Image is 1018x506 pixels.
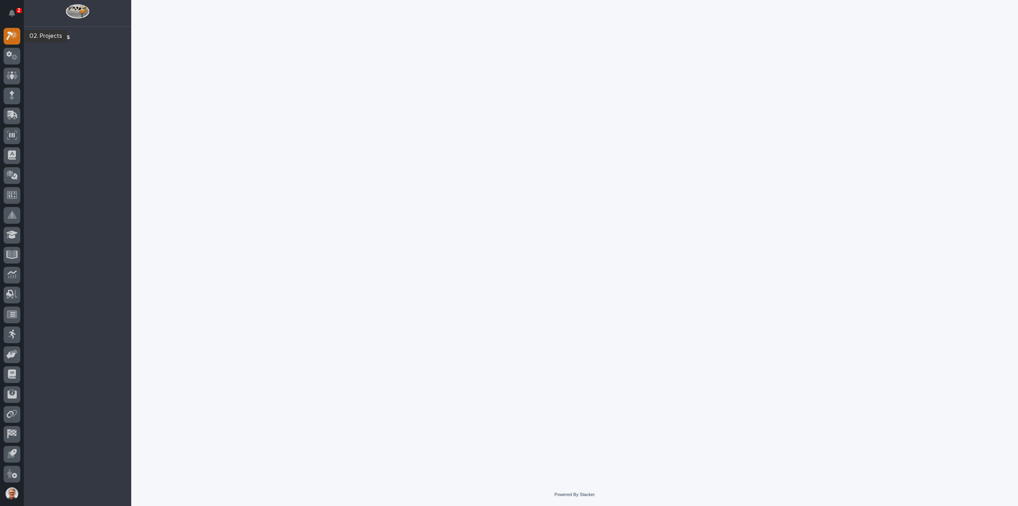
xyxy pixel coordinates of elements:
button: users-avatar [4,485,20,502]
button: Notifications [4,5,20,21]
div: Notifications2 [10,10,20,22]
img: Workspace Logo [66,4,89,19]
p: 2 [17,8,20,13]
div: 02. Projects [30,33,70,42]
a: Powered By Stacker [554,492,594,497]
